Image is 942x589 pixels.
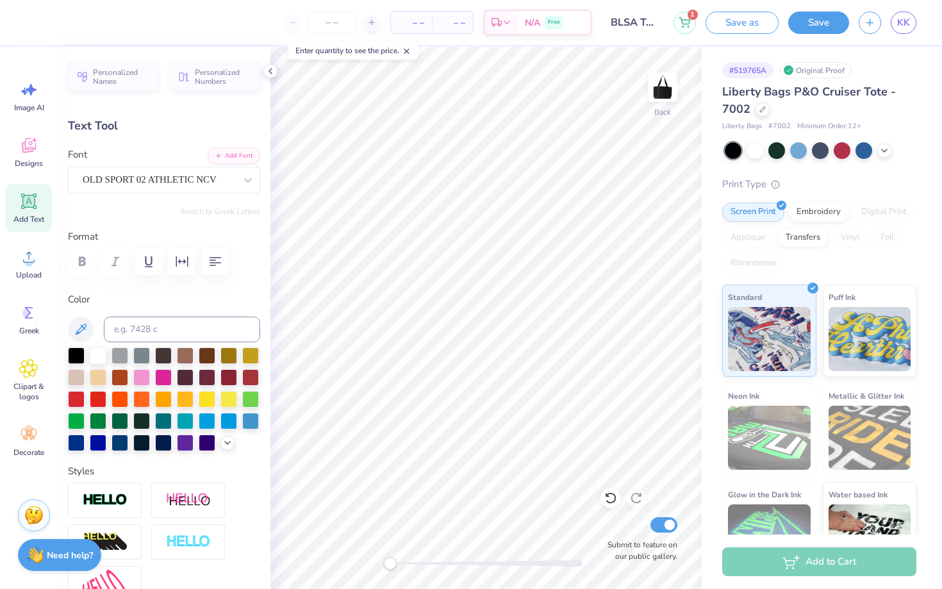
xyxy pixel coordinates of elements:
[195,68,252,86] span: Personalized Numbers
[600,539,677,562] label: Submit to feature on our public gallery.
[829,504,911,568] img: Water based Ink
[728,389,759,402] span: Neon Ink
[15,158,43,169] span: Designs
[722,228,773,247] div: Applique
[440,16,465,29] span: – –
[722,84,896,117] span: Liberty Bags P&O Cruiser Tote - 7002
[688,10,698,20] span: 1
[829,389,904,402] span: Metallic & Glitter Ink
[891,12,916,34] a: KK
[68,292,260,307] label: Color
[83,532,128,552] img: 3D Illusion
[13,447,44,458] span: Decorate
[93,68,151,86] span: Personalized Names
[83,493,128,508] img: Stroke
[13,214,44,224] span: Add Text
[728,504,811,568] img: Glow in the Dark Ink
[16,270,42,280] span: Upload
[722,177,916,192] div: Print Type
[728,307,811,371] img: Standard
[525,16,540,29] span: N/A
[170,62,260,92] button: Personalized Numbers
[853,203,915,222] div: Digital Print
[288,42,418,60] div: Enter quantity to see the price.
[68,62,158,92] button: Personalized Names
[208,147,260,164] button: Add Font
[180,206,260,217] button: Switch to Greek Letters
[68,229,260,244] label: Format
[788,12,849,34] button: Save
[601,10,664,35] input: Untitled Design
[650,74,675,100] img: Back
[829,406,911,470] img: Metallic & Glitter Ink
[829,307,911,371] img: Puff Ink
[47,549,93,561] strong: Need help?
[384,557,397,570] div: Accessibility label
[166,535,211,549] img: Negative Space
[872,228,902,247] div: Foil
[654,106,671,118] div: Back
[722,203,784,222] div: Screen Print
[68,464,94,479] label: Styles
[829,488,888,501] span: Water based Ink
[797,121,861,132] span: Minimum Order: 12 +
[788,203,849,222] div: Embroidery
[399,16,424,29] span: – –
[166,492,211,508] img: Shadow
[673,12,696,34] button: 1
[706,12,779,34] button: Save as
[8,381,50,402] span: Clipart & logos
[728,290,762,304] span: Standard
[104,317,260,342] input: e.g. 7428 c
[722,121,762,132] span: Liberty Bags
[722,62,773,78] div: # 519765A
[728,406,811,470] img: Neon Ink
[722,254,784,273] div: Rhinestones
[768,121,791,132] span: # 7002
[307,11,357,34] input: – –
[777,228,829,247] div: Transfers
[548,18,560,27] span: Free
[829,290,855,304] span: Puff Ink
[728,488,801,501] span: Glow in the Dark Ink
[68,117,260,135] div: Text Tool
[14,103,44,113] span: Image AI
[832,228,868,247] div: Vinyl
[897,15,910,30] span: KK
[780,62,852,78] div: Original Proof
[68,147,87,162] label: Font
[19,326,39,336] span: Greek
